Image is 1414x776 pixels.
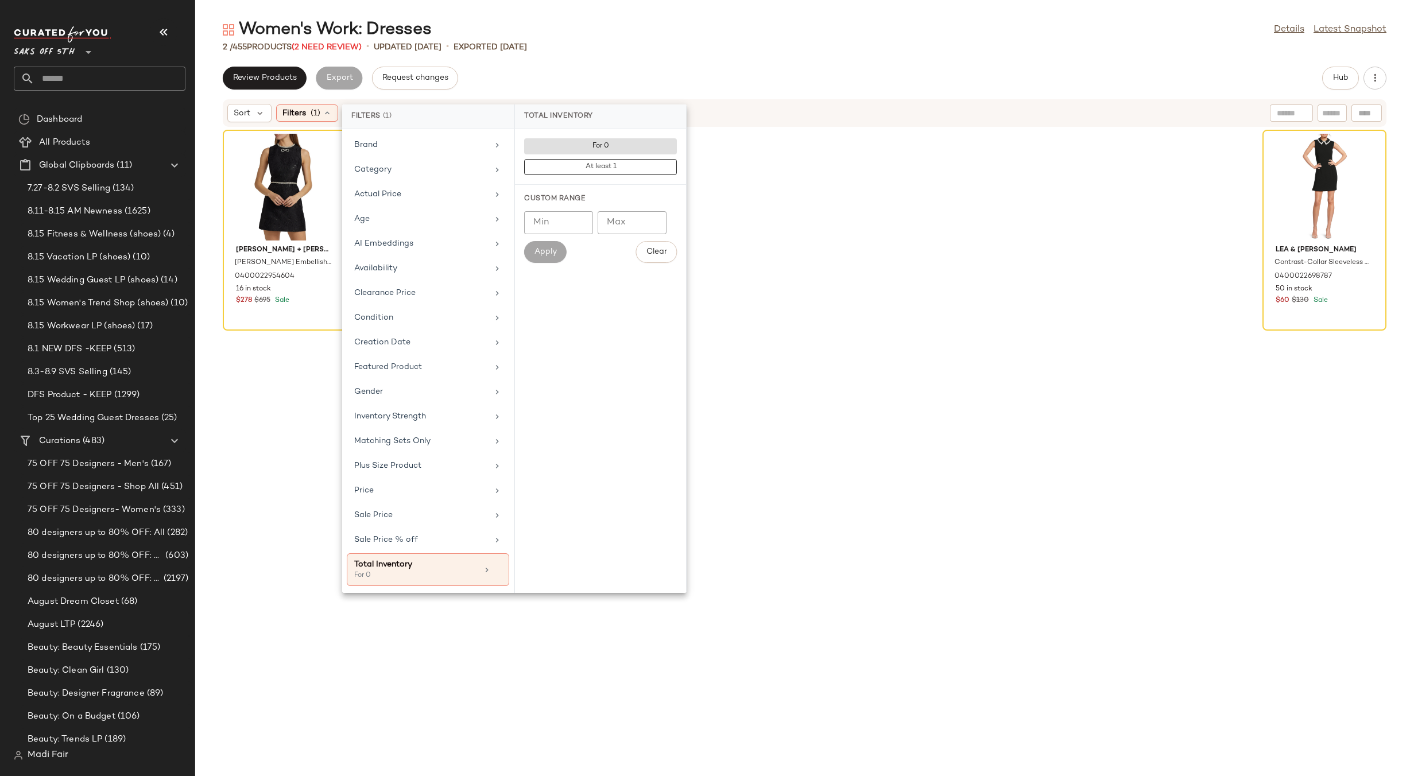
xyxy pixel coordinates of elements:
[282,107,306,119] span: Filters
[236,284,271,294] span: 16 in stock
[107,366,131,379] span: (145)
[122,205,150,218] span: (1625)
[14,751,23,760] img: svg%3e
[1332,73,1349,83] span: Hub
[1311,297,1328,304] span: Sale
[28,595,119,608] span: August Dream Closet
[1292,296,1309,306] span: $130
[28,687,145,700] span: Beauty: Designer Fragrance
[592,142,609,150] span: For 0
[584,163,616,171] span: At least 1
[168,297,188,310] span: (10)
[292,43,362,52] span: (2 Need Review)
[354,386,488,398] div: Gender
[14,39,75,60] span: Saks OFF 5TH
[28,618,75,631] span: August LTP
[163,549,188,562] span: (603)
[28,274,158,287] span: 8.15 Wedding Guest LP (shoes)
[75,618,103,631] span: (2246)
[354,484,488,496] div: Price
[28,297,168,310] span: 8.15 Women's Trend Shop (shoes)
[233,73,297,83] span: Review Products
[28,664,104,677] span: Beauty: Clean Girl
[223,18,432,41] div: Women's Work: Dresses
[104,664,129,677] span: (130)
[37,113,82,126] span: Dashboard
[39,136,90,149] span: All Products
[102,733,126,746] span: (189)
[80,434,104,448] span: (483)
[130,251,150,264] span: (10)
[161,572,188,585] span: (2197)
[354,435,488,447] div: Matching Sets Only
[454,41,527,53] p: Exported [DATE]
[28,641,138,654] span: Beauty: Beauty Essentials
[524,159,677,175] button: At least 1
[159,412,177,425] span: (25)
[161,228,174,241] span: (4)
[28,549,163,562] span: 80 designers up to 80% OFF: Men's
[28,343,111,356] span: 8.1 NEW DFS -KEEP
[354,139,488,151] div: Brand
[112,389,140,402] span: (1299)
[28,228,161,241] span: 8.15 Fitness & Wellness (shoes)
[161,503,185,517] span: (333)
[28,748,68,762] span: Madi Fair
[39,434,80,448] span: Curations
[110,182,134,195] span: (134)
[354,238,488,250] div: AI Embeddings
[354,336,488,348] div: Creation Date
[354,312,488,324] div: Condition
[119,595,138,608] span: (68)
[115,710,140,723] span: (106)
[354,410,488,422] div: Inventory Strength
[1276,245,1373,255] span: Lea & [PERSON_NAME]
[354,534,488,546] div: Sale Price % off
[354,213,488,225] div: Age
[227,134,343,240] img: 0400022954604_BLACK
[28,733,102,746] span: Beauty: Trends LP
[354,361,488,373] div: Featured Product
[354,460,488,472] div: Plus Size Product
[236,245,334,255] span: [PERSON_NAME] + [PERSON_NAME]
[1314,23,1386,37] a: Latest Snapshot
[1274,23,1304,37] a: Details
[28,710,115,723] span: Beauty: On a Budget
[28,320,135,333] span: 8.15 Workwear LP (shoes)
[145,687,164,700] span: (89)
[524,138,677,154] button: For 0
[158,274,177,287] span: (14)
[1274,271,1332,282] span: 0400022698787
[39,159,114,172] span: Global Clipboards
[354,571,469,581] div: For 0
[1276,296,1289,306] span: $60
[646,247,667,257] span: Clear
[28,526,165,540] span: 80 designers up to 80% OFF: All
[28,182,110,195] span: 7.27-8.2 SVS Selling
[223,41,362,53] div: Products
[354,558,478,571] div: Total Inventory
[233,43,247,52] span: 455
[135,320,153,333] span: (17)
[28,366,107,379] span: 8.3-8.9 SVS Selling
[14,26,111,42] img: cfy_white_logo.C9jOOHJF.svg
[1266,134,1382,240] img: 0400022698787_BLACK
[159,480,183,494] span: (451)
[28,457,149,471] span: 75 OFF 75 Designers - Men's
[28,572,161,585] span: 80 designers up to 80% OFF: Women's
[636,241,677,263] button: Clear
[28,503,161,517] span: 75 OFF 75 Designers- Women's
[28,412,159,425] span: Top 25 Wedding Guest Dresses
[1274,258,1372,268] span: Contrast-Collar Sleeveless Minidress
[138,641,161,654] span: (175)
[1276,284,1312,294] span: 50 in stock
[114,159,132,172] span: (11)
[354,188,488,200] div: Actual Price
[311,107,320,119] span: (1)
[446,40,449,54] span: •
[354,164,488,176] div: Category
[515,104,686,129] div: Total Inventory
[28,251,130,264] span: 8.15 Vacation LP (shoes)
[273,297,289,304] span: Sale
[223,43,233,52] span: 2 /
